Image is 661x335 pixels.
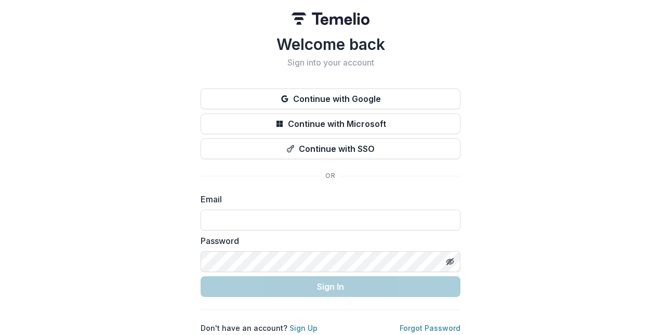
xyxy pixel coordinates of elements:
h2: Sign into your account [201,58,460,68]
button: Continue with Google [201,88,460,109]
label: Email [201,193,454,205]
p: Don't have an account? [201,323,318,333]
label: Password [201,235,454,247]
a: Sign Up [289,324,318,332]
a: Forgot Password [400,324,460,332]
h1: Welcome back [201,35,460,54]
button: Toggle password visibility [442,253,458,270]
button: Continue with SSO [201,138,460,159]
button: Continue with Microsoft [201,113,460,134]
button: Sign In [201,276,460,297]
img: Temelio [292,12,369,25]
